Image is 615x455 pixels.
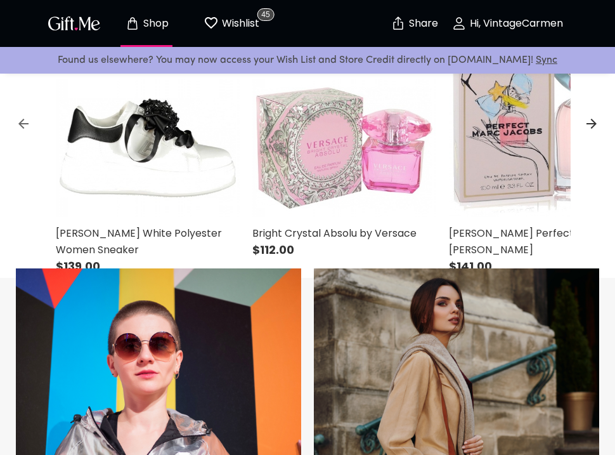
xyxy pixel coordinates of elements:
[219,15,259,32] p: Wishlist
[44,16,104,31] button: GiftMe Logo
[140,18,169,29] p: Shop
[46,14,103,32] img: GiftMe Logo
[392,1,436,46] button: Share
[467,18,563,29] p: Hi, VintageCarmen
[406,18,438,29] p: Share
[257,8,274,21] span: 45
[536,55,557,65] a: Sync
[197,3,266,44] button: Wishlist page
[444,3,571,44] button: Hi, VintageCarmen
[391,16,406,31] img: secure
[10,52,605,69] p: Found us elsewhere? You may now access your Wish List and Store Credit directly on [DOMAIN_NAME]!
[112,3,181,44] button: Store page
